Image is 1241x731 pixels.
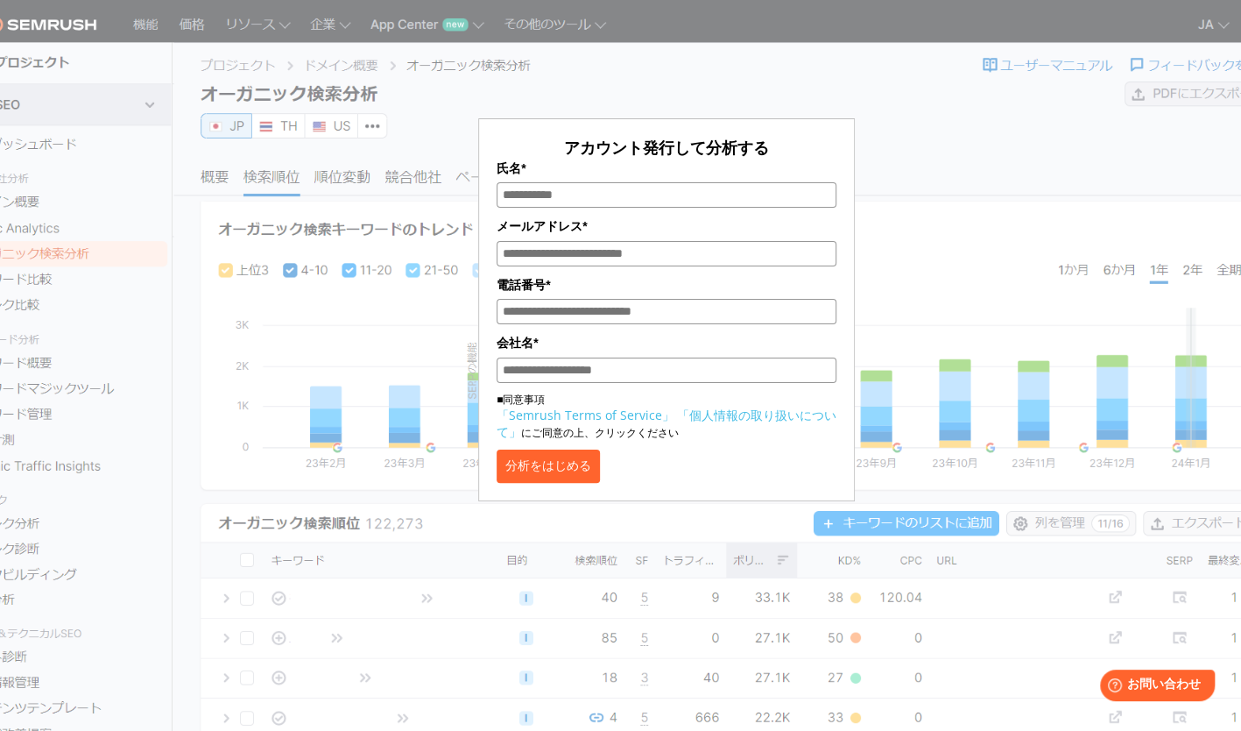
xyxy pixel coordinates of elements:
a: 「個人情報の取り扱いについて」 [497,407,836,440]
iframe: Help widget launcher [1085,663,1222,712]
span: アカウント発行して分析する [564,137,769,158]
a: 「Semrush Terms of Service」 [497,407,674,423]
label: 電話番号* [497,275,836,295]
p: ■同意事項 にご同意の上、クリックください [497,392,836,441]
label: メールアドレス* [497,216,836,236]
button: 分析をはじめる [497,450,600,483]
